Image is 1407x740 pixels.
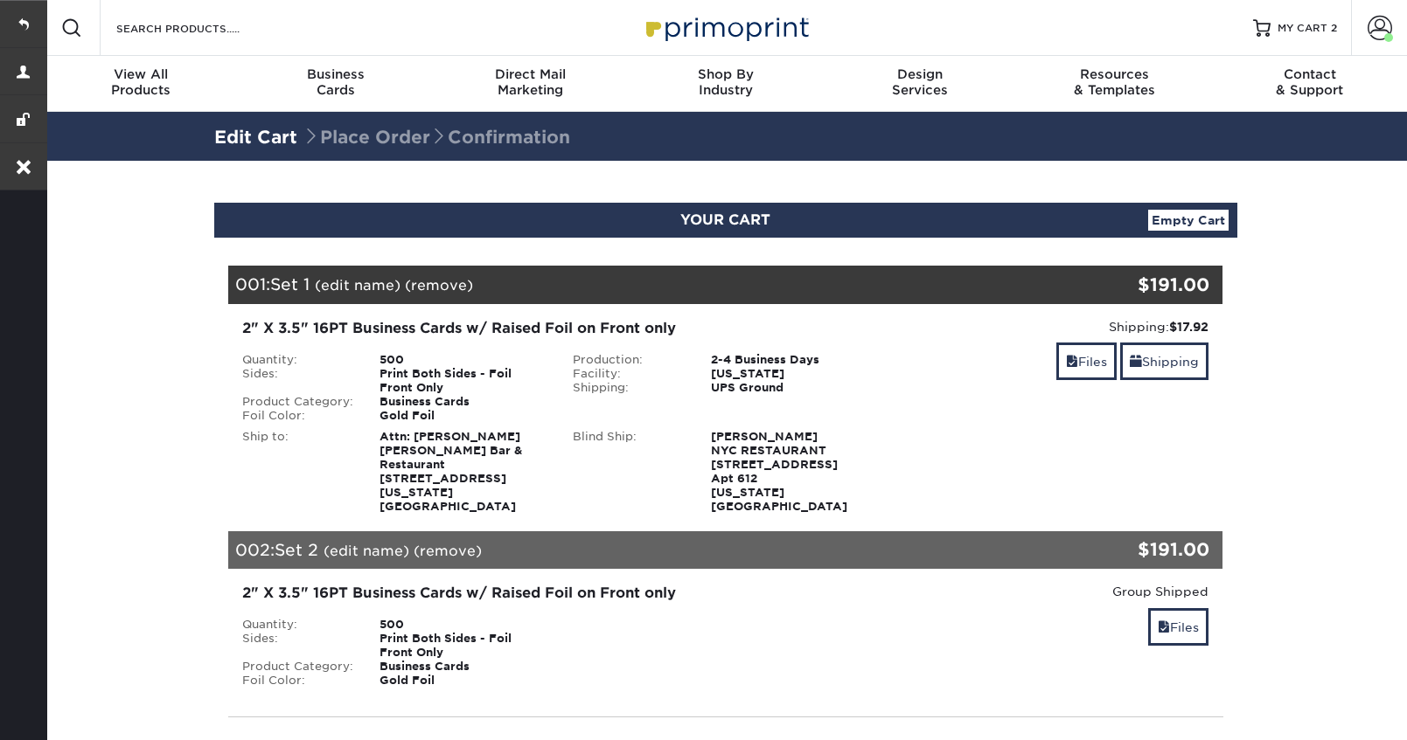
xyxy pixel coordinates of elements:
[229,674,367,688] div: Foil Color:
[1018,66,1213,82] span: Resources
[680,211,770,228] span: YOUR CART
[1158,620,1170,634] span: files
[44,66,239,98] div: Products
[1057,536,1210,563] div: $191.00
[560,367,698,381] div: Facility:
[228,531,1057,570] div: 002:
[214,127,297,148] a: Edit Cart
[1212,56,1407,112] a: Contact& Support
[1018,56,1213,112] a: Resources& Templates
[433,56,628,112] a: Direct MailMarketing
[239,56,434,112] a: BusinessCards
[1212,66,1407,98] div: & Support
[638,9,813,46] img: Primoprint
[229,430,367,514] div: Ship to:
[560,353,698,367] div: Production:
[275,540,318,559] span: Set 2
[366,618,560,632] div: 500
[698,367,891,381] div: [US_STATE]
[904,583,1209,600] div: Group Shipped
[1066,355,1078,369] span: files
[366,632,560,660] div: Print Both Sides - Foil Front Only
[366,409,560,423] div: Gold Foil
[229,353,367,367] div: Quantity:
[560,381,698,395] div: Shipping:
[229,395,367,409] div: Product Category:
[1120,342,1208,380] a: Shipping
[1212,66,1407,82] span: Contact
[366,353,560,367] div: 500
[239,66,434,82] span: Business
[44,66,239,82] span: View All
[239,66,434,98] div: Cards
[1130,355,1142,369] span: shipping
[698,353,891,367] div: 2-4 Business Days
[380,430,522,513] strong: Attn: [PERSON_NAME] [PERSON_NAME] Bar & Restaurant [STREET_ADDRESS] [US_STATE][GEOGRAPHIC_DATA]
[628,56,823,112] a: Shop ByIndustry
[229,618,367,632] div: Quantity:
[1331,22,1337,34] span: 2
[270,274,310,294] span: Set 1
[823,66,1018,82] span: Design
[904,318,1209,335] div: Shipping:
[823,56,1018,112] a: DesignServices
[1148,210,1229,231] a: Empty Cart
[711,430,847,513] strong: [PERSON_NAME] NYC RESTAURANT [STREET_ADDRESS] Apt 612 [US_STATE][GEOGRAPHIC_DATA]
[1278,21,1327,36] span: MY CART
[628,66,823,98] div: Industry
[560,430,698,514] div: Blind Ship:
[303,127,570,148] span: Place Order Confirmation
[1057,272,1210,298] div: $191.00
[628,66,823,82] span: Shop By
[228,266,1057,304] div: 001:
[229,660,367,674] div: Product Category:
[433,66,628,98] div: Marketing
[366,674,560,688] div: Gold Foil
[242,318,878,339] div: 2" X 3.5" 16PT Business Cards w/ Raised Foil on Front only
[433,66,628,82] span: Direct Mail
[823,66,1018,98] div: Services
[405,277,473,294] a: (remove)
[366,395,560,409] div: Business Cards
[242,583,878,604] div: 2" X 3.5" 16PT Business Cards w/ Raised Foil on Front only
[324,543,409,559] a: (edit name)
[698,381,891,395] div: UPS Ground
[414,543,482,559] a: (remove)
[1148,608,1208,646] a: Files
[366,660,560,674] div: Business Cards
[1169,320,1208,334] strong: $17.92
[366,367,560,395] div: Print Both Sides - Foil Front Only
[44,56,239,112] a: View AllProducts
[1018,66,1213,98] div: & Templates
[229,367,367,395] div: Sides:
[115,17,285,38] input: SEARCH PRODUCTS.....
[315,277,401,294] a: (edit name)
[229,632,367,660] div: Sides:
[229,409,367,423] div: Foil Color:
[1056,342,1117,380] a: Files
